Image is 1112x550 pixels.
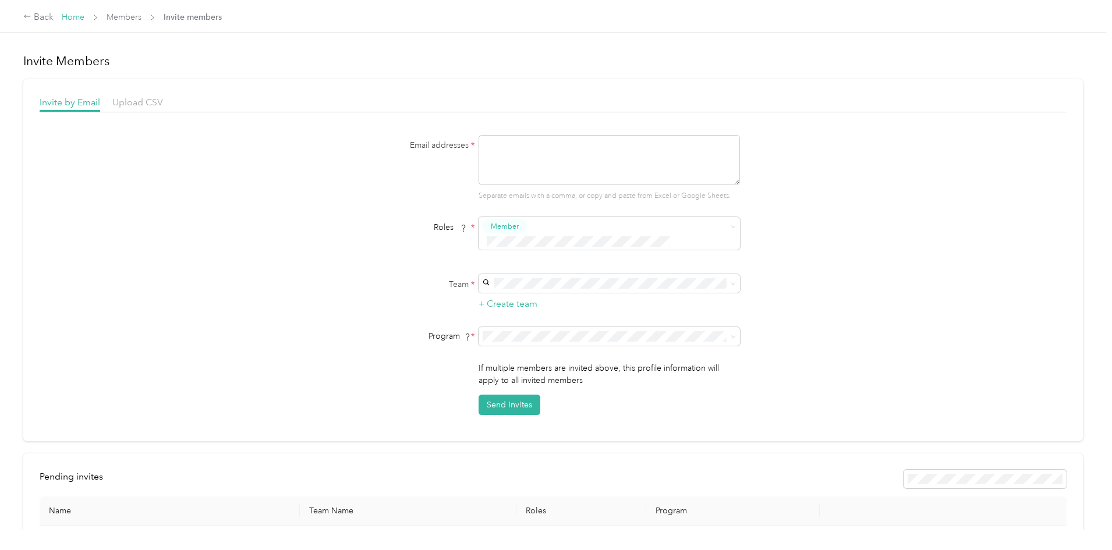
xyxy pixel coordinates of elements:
div: Program [329,330,474,342]
th: Team Name [300,496,516,526]
span: Invite by Email [40,97,100,108]
th: Name [40,496,300,526]
div: info-bar [40,470,1067,488]
label: Email addresses [329,139,474,151]
th: Program [646,496,820,526]
a: Home [62,12,84,22]
button: Send Invites [479,395,540,415]
iframe: Everlance-gr Chat Button Frame [1047,485,1112,550]
div: left-menu [40,470,111,488]
h1: Invite Members [23,53,1083,69]
button: Member [483,219,527,234]
label: Team [329,278,474,290]
span: Roles [430,218,471,236]
div: Back [23,10,54,24]
span: Invite members [164,11,222,23]
a: Members [107,12,141,22]
span: Upload CSV [112,97,163,108]
span: Pending invites [40,471,103,482]
div: Resend all invitations [904,470,1067,488]
p: Separate emails with a comma, or copy and paste from Excel or Google Sheets. [479,191,740,201]
th: Roles [516,496,646,526]
p: If multiple members are invited above, this profile information will apply to all invited members [479,362,740,386]
span: Member [491,221,519,232]
button: + Create team [479,297,537,311]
